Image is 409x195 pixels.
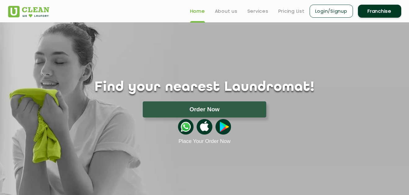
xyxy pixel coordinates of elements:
img: whatsappicon.png [178,119,194,135]
a: Login/Signup [310,5,353,18]
img: UClean Laundry and Dry Cleaning [8,6,49,17]
a: About us [215,7,237,15]
a: Place Your Order Now [178,138,230,144]
a: Home [190,7,205,15]
a: Services [247,7,268,15]
a: Pricing List [278,7,305,15]
img: playstoreicon.png [215,119,231,135]
button: Order Now [143,101,266,117]
img: apple-icon.png [197,119,212,135]
h1: Find your nearest Laundromat! [3,80,406,95]
a: Franchise [358,5,401,18]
